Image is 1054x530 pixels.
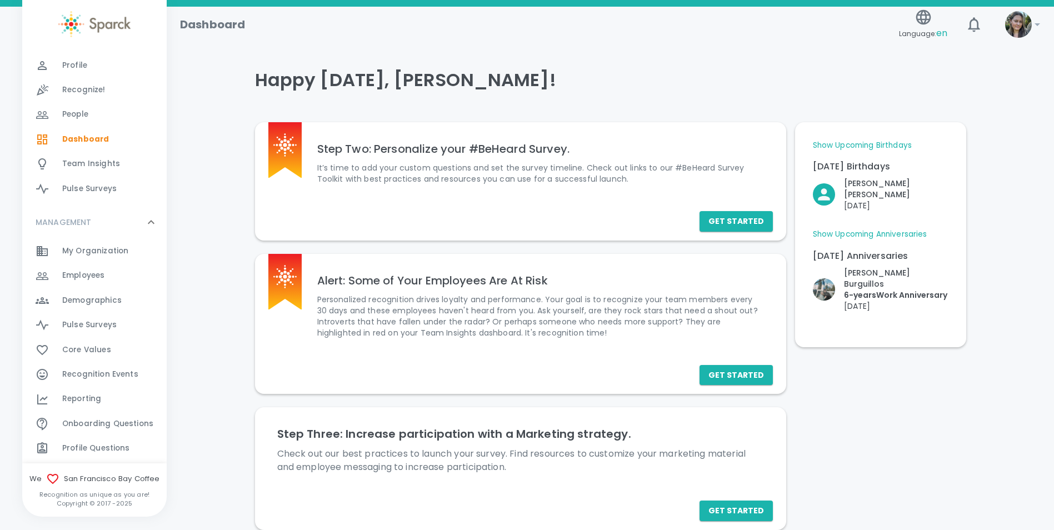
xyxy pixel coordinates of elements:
[700,365,773,386] button: Get Started
[22,412,167,436] a: Onboarding Questions
[936,27,947,39] span: en
[22,436,167,461] a: Profile Questions
[813,267,948,312] button: Click to Recognize!
[22,461,167,486] a: Budget
[844,178,948,200] p: [PERSON_NAME] [PERSON_NAME]
[813,160,948,173] p: [DATE] Birthdays
[277,425,764,443] h6: Step Three: Increase participation with a Marketing strategy.
[62,246,128,257] span: My Organization
[22,206,167,239] div: MANAGEMENT
[700,501,773,521] button: Get Started
[844,267,948,289] p: [PERSON_NAME] Burguillos
[22,239,167,263] a: My Organization
[844,289,948,301] p: 6- years Work Anniversary
[22,11,167,37] a: Sparck logo
[62,84,106,96] span: Recognize!
[58,11,131,37] img: Sparck logo
[813,140,912,151] a: Show Upcoming Birthdays
[62,109,88,120] span: People
[899,26,947,41] span: Language:
[36,217,92,228] p: MANAGEMENT
[22,177,167,201] a: Pulse Surveys
[22,263,167,288] a: Employees
[895,5,952,44] button: Language:en
[22,127,167,152] a: Dashboard
[22,338,167,362] a: Core Values
[62,183,117,194] span: Pulse Surveys
[700,211,773,232] button: Get Started
[22,102,167,127] a: People
[273,265,297,288] img: Sparck logo
[813,178,948,211] button: Click to Recognize!
[844,200,948,211] p: [DATE]
[22,28,167,206] div: GENERAL
[62,344,111,356] span: Core Values
[22,152,167,176] a: Team Insights
[22,313,167,337] a: Pulse Surveys
[22,53,167,78] a: Profile
[844,301,948,312] p: [DATE]
[813,229,927,240] a: Show Upcoming Anniversaries
[317,294,764,338] p: Personalized recognition drives loyalty and performance. Your goal is to recognize your team memb...
[317,140,764,158] h6: Step Two: Personalize your #BeHeard Survey.
[317,162,764,184] p: It’s time to add your custom questions and set the survey timeline. Check out links to our #BeHea...
[277,447,764,474] p: Check out our best practices to launch your survey. Find resources to customize your marketing ma...
[180,16,245,33] h1: Dashboard
[62,295,122,306] span: Demographics
[22,472,167,486] span: We San Francisco Bay Coffee
[62,270,104,281] span: Employees
[813,249,948,263] p: [DATE] Anniversaries
[804,258,948,312] div: Click to Recognize!
[1005,11,1032,38] img: Picture of Mackenzie
[62,418,153,429] span: Onboarding Questions
[317,272,764,289] h6: Alert: Some of Your Employees Are At Risk
[273,133,297,157] img: Sparck logo
[62,393,101,404] span: Reporting
[22,78,167,102] a: Recognize!
[62,443,130,454] span: Profile Questions
[22,499,167,508] p: Copyright © 2017 - 2025
[255,69,966,91] h4: Happy [DATE], [PERSON_NAME]!
[22,387,167,411] a: Reporting
[62,158,120,169] span: Team Insights
[62,60,87,71] span: Profile
[62,134,109,145] span: Dashboard
[62,369,138,380] span: Recognition Events
[813,278,835,301] img: Picture of Katie Burguillos
[22,288,167,313] a: Demographics
[22,490,167,499] p: Recognition as unique as you are!
[22,362,167,387] a: Recognition Events
[62,319,117,331] span: Pulse Surveys
[22,239,167,490] div: MANAGEMENT
[804,169,948,211] div: Click to Recognize!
